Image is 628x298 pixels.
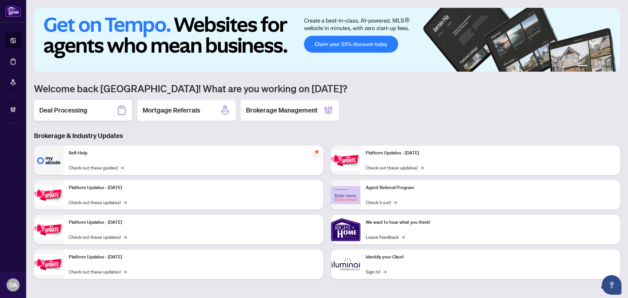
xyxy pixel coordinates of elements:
[69,254,318,261] p: Platform Updates - [DATE]
[34,8,620,72] img: Slide 0
[366,184,615,191] p: Agent Referral Program
[331,186,360,204] img: Agent Referral Program
[34,146,63,175] img: Self-Help
[5,5,21,17] img: logo
[331,150,360,171] img: Platform Updates - June 23, 2025
[366,268,386,275] a: Sign In!→
[69,268,127,275] a: Check out these updates!→
[601,65,603,68] button: 4
[34,219,63,240] img: Platform Updates - July 21, 2025
[34,82,620,95] h1: Welcome back [GEOGRAPHIC_DATA]! What are you working on [DATE]?
[69,233,127,240] a: Check out these updates!→
[590,65,593,68] button: 2
[331,215,360,244] img: We want to hear what you think!
[69,164,124,171] a: Check out these guides!→
[366,199,397,206] a: Check it out!→
[393,199,397,206] span: →
[401,233,405,240] span: →
[577,65,587,68] button: 1
[383,268,386,275] span: →
[69,184,318,191] p: Platform Updates - [DATE]
[69,219,318,226] p: Platform Updates - [DATE]
[595,65,598,68] button: 3
[123,268,127,275] span: →
[366,219,615,226] p: We want to hear what you think!
[331,250,360,279] img: Identify your Client
[69,149,318,157] p: Self-Help
[34,185,63,205] img: Platform Updates - September 16, 2025
[366,164,424,171] a: Check out these updates!→
[602,275,621,295] button: Open asap
[123,199,127,206] span: →
[143,106,200,115] h2: Mortgage Referrals
[9,280,17,289] span: OA
[34,254,63,275] img: Platform Updates - July 8, 2025
[366,149,615,157] p: Platform Updates - [DATE]
[366,254,615,261] p: Identify your Client
[313,148,321,156] span: pushpin
[39,106,87,115] h2: Deal Processing
[246,106,318,115] h2: Brokerage Management
[366,233,405,240] a: Leave Feedback→
[123,233,127,240] span: →
[611,65,614,68] button: 6
[69,199,127,206] a: Check out these updates!→
[606,65,608,68] button: 5
[120,164,124,171] span: →
[420,164,424,171] span: →
[34,131,620,140] h3: Brokerage & Industry Updates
